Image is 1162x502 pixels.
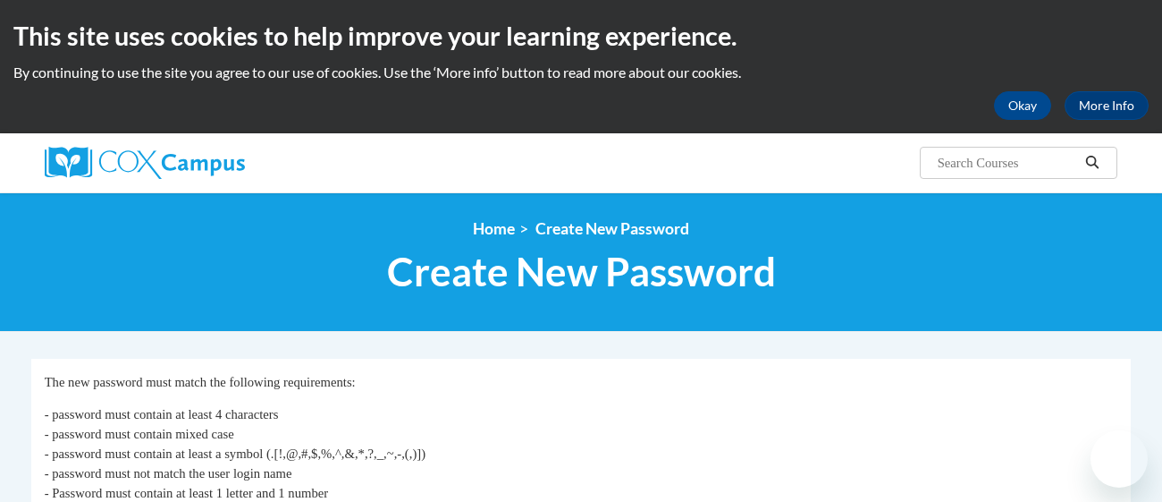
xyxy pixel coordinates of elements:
span: Create New Password [535,219,689,238]
a: Cox Campus [45,147,384,179]
span: The new password must match the following requirements: [45,375,356,389]
a: More Info [1065,91,1149,120]
input: Search Courses [936,152,1079,174]
span: - password must contain at least 4 characters - password must contain mixed case - password must ... [45,407,425,500]
button: Okay [994,91,1051,120]
a: Home [473,219,515,238]
span: Create New Password [387,248,776,295]
button: Search [1079,152,1106,174]
h2: This site uses cookies to help improve your learning experience. [13,18,1149,54]
p: By continuing to use the site you agree to our use of cookies. Use the ‘More info’ button to read... [13,63,1149,82]
iframe: Button to launch messaging window [1090,430,1148,488]
img: Cox Campus [45,147,245,179]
